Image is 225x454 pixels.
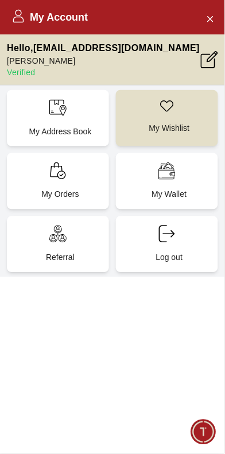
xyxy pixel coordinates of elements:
p: My Wishlist [125,122,214,134]
p: My Wallet [125,189,214,200]
p: Hello , [EMAIL_ADDRESS][DOMAIN_NAME] [7,41,200,55]
p: My Address Book [16,126,104,137]
button: Close Account [201,9,219,28]
h2: My Account [11,9,88,25]
p: Referral [16,252,104,263]
div: Chat Widget [191,420,216,445]
p: My Orders [16,189,104,200]
p: Log out [125,252,214,263]
p: Verified [7,67,200,78]
p: [PERSON_NAME] [7,55,200,67]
